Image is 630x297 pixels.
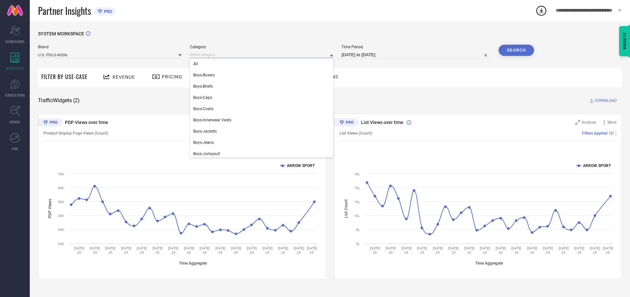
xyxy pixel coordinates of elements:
div: Boys-Jackets [190,126,334,137]
div: Boys-Innerwear Vests [190,114,334,126]
text: 20K [58,242,64,246]
div: Boys-Jumpsuit [190,148,334,159]
text: [DATE] 25 [480,246,490,254]
text: 8L [356,228,360,232]
span: PRO [102,9,112,14]
text: 30K [58,228,64,232]
tspan: PDP Views [48,199,52,218]
input: Select time period [341,51,490,59]
text: [DATE] 25 [417,246,427,254]
span: Filter By Use-Case [41,73,88,81]
span: Boys-Coats [193,106,213,111]
text: 70K [58,172,64,176]
tspan: Time Aggregate [179,261,207,266]
div: Boys-Briefs [190,81,334,92]
tspan: Time Aggregate [475,261,503,266]
span: Boys-Briefs [193,84,213,89]
text: [DATE] 25 [511,246,521,254]
div: Boys-Jeans [190,137,334,148]
text: ARROW SPORT [583,163,611,168]
span: Boys-Jeans [193,140,214,145]
text: [DATE] 25 [121,246,131,254]
text: [DATE] 25 [603,246,613,254]
span: Boys-Boxers [193,73,215,77]
text: 15L [354,186,360,190]
text: [DATE] 25 [464,246,474,254]
div: Premium [334,118,359,128]
span: TRENDS [9,119,21,124]
span: WORKSPACE [6,66,24,71]
span: | [615,131,616,136]
div: Boys-Caps [190,92,334,103]
tspan: List Count [344,199,348,218]
text: 50K [58,200,64,204]
span: Revenue [112,74,135,80]
span: More [607,120,616,125]
span: Partner Insights [38,4,91,18]
span: All [193,62,198,66]
text: [DATE] 25 [231,246,241,254]
text: 5L [356,242,360,246]
text: [DATE] 25 [168,246,178,254]
span: DOWNLOAD [595,97,617,104]
span: Traffic Widgets ( 2 ) [38,97,80,104]
text: [DATE] 25 [307,246,317,254]
div: Open download list [535,5,547,17]
text: [DATE] 25 [574,246,584,254]
span: Boys-Jackets [193,129,217,134]
div: Boys-Boxers [190,69,334,81]
text: [DATE] 25 [448,246,459,254]
text: [DATE] 25 [370,246,380,254]
text: [DATE] 25 [527,246,537,254]
input: Select category [190,51,334,58]
span: Boys-Innerwear Vests [193,118,231,122]
span: Pricing [162,74,182,79]
span: SUGGESTIONS [5,93,25,98]
text: [DATE] 25 [401,246,411,254]
text: [DATE] 25 [385,246,396,254]
text: [DATE] 25 [184,246,194,254]
text: [DATE] 25 [200,246,210,254]
span: Filters Applied [582,131,607,136]
span: PDP Views over time [65,120,108,125]
div: Premium [38,118,63,128]
text: 13L [354,200,360,204]
text: 18L [354,172,360,176]
text: [DATE] 25 [137,246,147,254]
text: [DATE] 25 [90,246,100,254]
span: FWD [12,146,18,151]
text: 40K [58,214,64,218]
span: Time Period [341,45,490,49]
svg: Zoom [575,120,580,125]
text: [DATE] 25 [215,246,226,254]
span: SYSTEM WORKSPACE [38,31,84,36]
text: [DATE] 25 [543,246,553,254]
span: List Views over time [361,120,403,125]
text: [DATE] 25 [294,246,304,254]
span: Brand [38,45,182,49]
div: Boys-Coats [190,103,334,114]
text: 60K [58,186,64,190]
button: Search [499,45,534,56]
div: All [190,58,334,69]
text: [DATE] 25 [247,246,257,254]
span: Boys-Jumpsuit [193,151,220,156]
text: [DATE] 25 [495,246,506,254]
span: Analyse [582,120,596,125]
text: [DATE] 25 [278,246,288,254]
span: Category [190,45,334,49]
text: 10L [354,214,360,218]
span: Boys-Caps [193,95,212,100]
text: [DATE] 25 [432,246,443,254]
text: [DATE] 25 [262,246,273,254]
text: ARROW SPORT [287,163,315,168]
span: SCORECARDS [5,39,25,44]
text: [DATE] 25 [105,246,115,254]
text: [DATE] 25 [590,246,600,254]
text: [DATE] 25 [558,246,568,254]
text: [DATE] 25 [153,246,163,254]
span: List Views (Count) [339,131,372,136]
text: [DATE] 25 [74,246,84,254]
span: Product Display Page Views (Count) [43,131,108,136]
